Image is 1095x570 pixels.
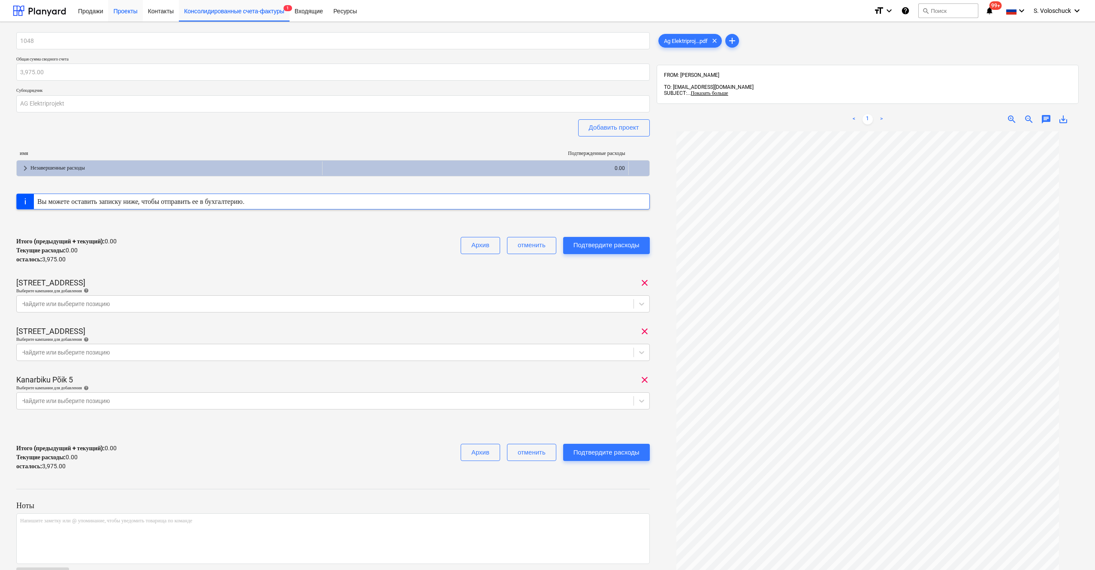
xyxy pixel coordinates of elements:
[901,6,910,16] i: База знаний
[82,288,89,293] span: help
[640,326,650,337] span: clear
[37,197,244,206] div: Вы можете оставить записку ниже, чтобы отправить ее в бухгалтерию.
[578,119,650,136] button: Добавить проект
[1024,114,1034,124] span: zoom_out
[664,72,719,78] span: FROM: [PERSON_NAME]
[16,255,66,264] p: 3,975.00
[640,278,650,288] span: clear
[16,500,650,511] p: Ноты
[874,6,884,16] i: format_size
[16,463,42,470] strong: осталось :
[326,161,624,175] div: 0.00
[507,237,556,254] button: отменить
[82,385,89,391] span: help
[922,7,929,14] span: search
[16,247,66,254] strong: Текущие расходы :
[16,88,650,95] p: Субподрядчик
[16,237,117,246] p: 0.00
[461,444,500,461] button: Архив
[691,90,728,96] span: Показать больше
[1034,7,1071,14] span: S. Voloschuck
[989,1,1002,10] span: 99+
[658,34,722,48] div: Ag Elektriproj...pdf
[507,444,556,461] button: отменить
[16,238,105,245] strong: Итого (предыдущий + текущий) :
[563,237,650,254] button: Подтвердите расходы
[16,64,650,81] input: Общая сумма сводного счета
[16,256,42,263] strong: осталось :
[573,447,640,458] div: Подтвердите расходы
[16,95,650,112] input: Субподрядчик
[664,90,687,96] span: SUBJECT:
[16,454,66,461] strong: Текущие расходы :
[849,114,859,124] a: Previous page
[640,375,650,385] span: clear
[16,32,650,49] input: Название сводной накладной
[16,246,78,255] p: 0.00
[16,453,78,462] p: 0.00
[30,161,319,175] div: Незавершенные расходы
[518,240,546,251] div: отменить
[1041,114,1051,124] span: chat
[589,122,639,133] div: Добавить проект
[20,163,30,173] span: keyboard_arrow_right
[16,326,85,337] p: [STREET_ADDRESS]
[284,5,292,11] span: 1
[16,288,650,294] div: Выберите кампании для добавления
[16,444,117,453] p: 0.00
[709,36,720,46] span: clear
[471,240,489,251] div: Архив
[1007,114,1017,124] span: zoom_in
[16,462,66,471] p: 3,975.00
[16,375,73,385] p: Kanarbiku Põik 5
[82,337,89,342] span: help
[918,3,978,18] button: Поиск
[563,444,650,461] button: Подтвердите расходы
[1072,6,1082,16] i: keyboard_arrow_down
[16,56,650,64] p: Общая сумма сводного счета
[884,6,894,16] i: keyboard_arrow_down
[16,445,105,452] strong: Итого (предыдущий + текущий) :
[16,385,650,391] div: Выберите кампании для добавления
[687,90,728,96] span: ...
[461,237,500,254] button: Архив
[985,6,994,16] i: notifications
[573,240,640,251] div: Подтвердите расходы
[16,150,323,157] div: имя
[863,114,873,124] a: Page 1 is your current page
[727,36,737,46] span: add
[16,278,85,288] p: [STREET_ADDRESS]
[876,114,887,124] a: Next page
[518,447,546,458] div: отменить
[471,447,489,458] div: Архив
[323,150,629,157] div: Подтвержденные расходы
[659,38,713,44] span: Ag Elektriproj...pdf
[16,337,650,342] div: Выберите кампании для добавления
[1017,6,1027,16] i: keyboard_arrow_down
[1058,114,1068,124] span: save_alt
[664,84,754,90] span: TO: [EMAIL_ADDRESS][DOMAIN_NAME]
